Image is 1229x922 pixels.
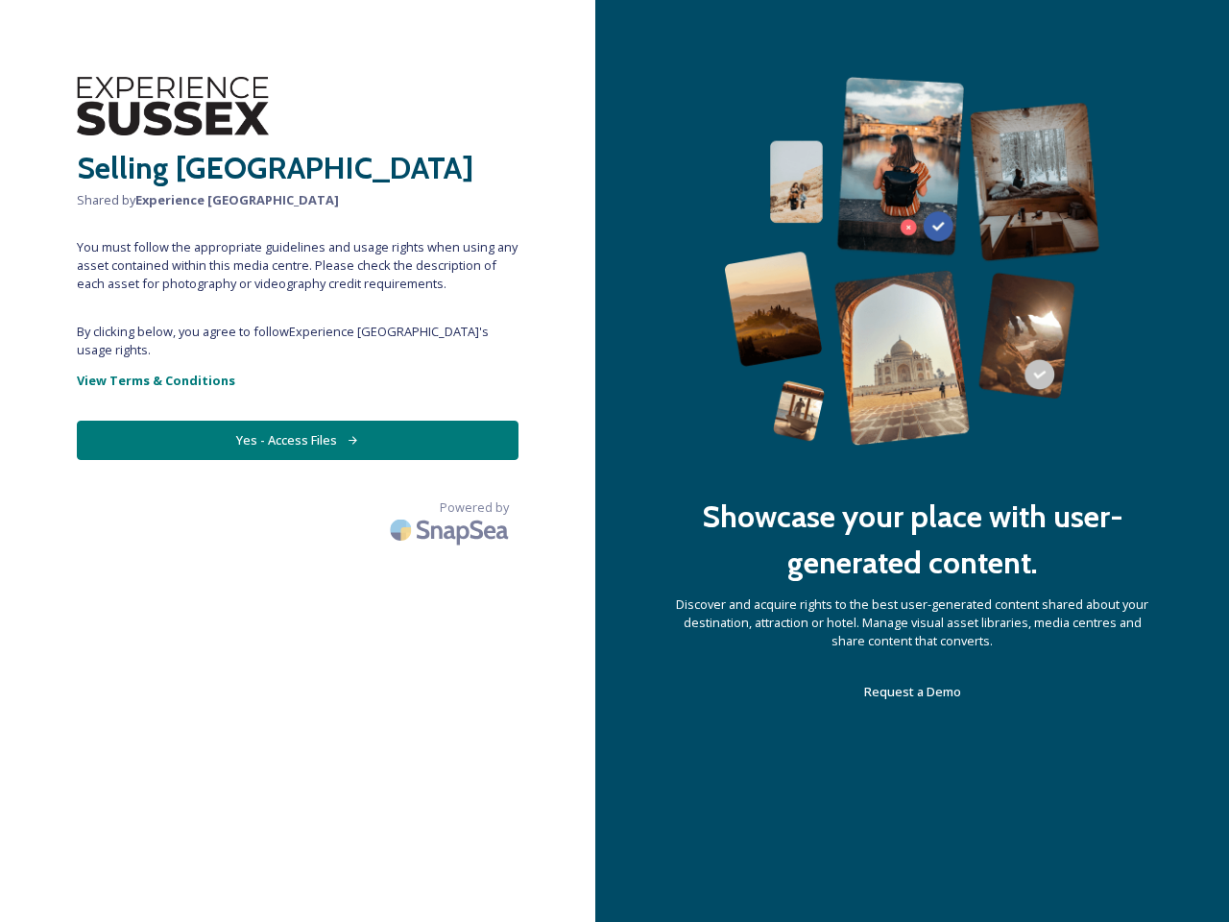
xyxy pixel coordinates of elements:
[135,191,339,208] strong: Experience [GEOGRAPHIC_DATA]
[724,77,1100,446] img: 63b42ca75bacad526042e722_Group%20154-p-800.png
[440,498,509,517] span: Powered by
[672,494,1152,586] h2: Showcase your place with user-generated content.
[77,145,518,191] h2: Selling [GEOGRAPHIC_DATA]
[77,421,518,460] button: Yes - Access Files
[864,680,961,703] a: Request a Demo
[864,683,961,700] span: Request a Demo
[77,191,518,209] span: Shared by
[77,238,518,294] span: You must follow the appropriate guidelines and usage rights when using any asset contained within...
[77,323,518,359] span: By clicking below, you agree to follow Experience [GEOGRAPHIC_DATA] 's usage rights.
[77,369,518,392] a: View Terms & Conditions
[384,507,518,552] img: SnapSea Logo
[77,372,235,389] strong: View Terms & Conditions
[77,77,269,135] img: WSCC%20ES%20Logo%20-%20Primary%20-%20Black.png
[672,595,1152,651] span: Discover and acquire rights to the best user-generated content shared about your destination, att...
